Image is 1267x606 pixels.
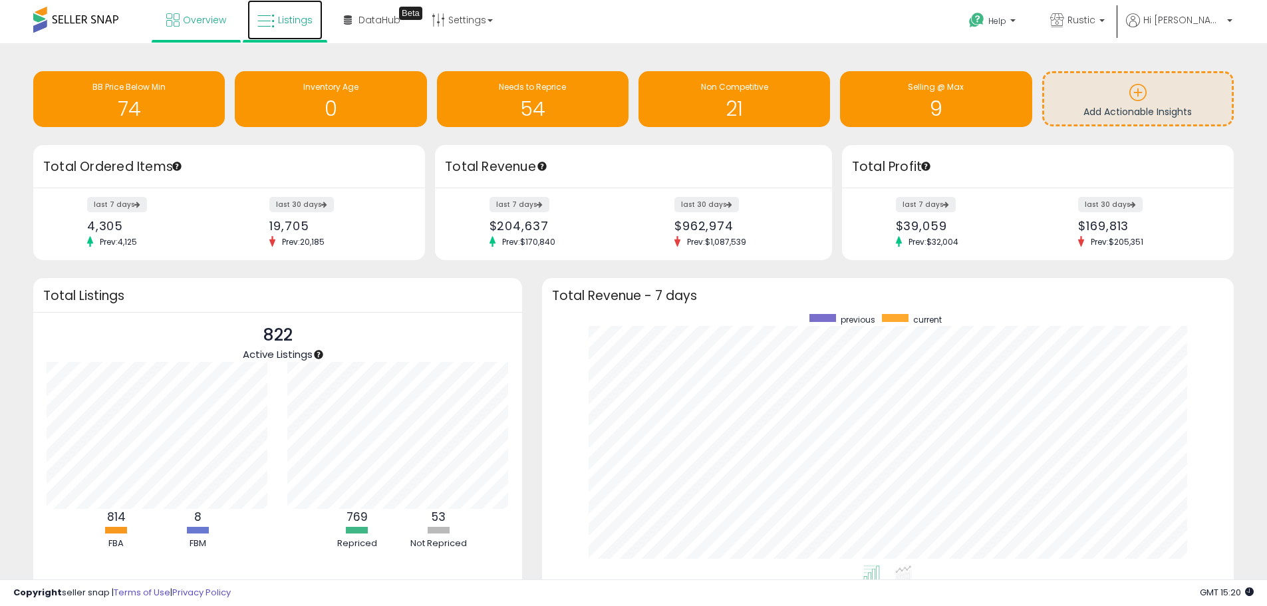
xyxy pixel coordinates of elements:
span: Prev: $170,840 [495,236,562,247]
div: seller snap | | [13,587,231,599]
label: last 7 days [896,197,956,212]
div: $204,637 [490,219,624,233]
h3: Total Revenue [445,158,822,176]
a: Terms of Use [114,586,170,599]
span: Overview [183,13,226,27]
a: Selling @ Max 9 [840,71,1032,127]
span: Prev: $32,004 [902,236,965,247]
div: Repriced [317,537,397,550]
a: Inventory Age 0 [235,71,426,127]
div: 4,305 [87,219,219,233]
div: FBA [76,537,156,550]
a: Add Actionable Insights [1044,73,1232,124]
a: BB Price Below Min 74 [33,71,225,127]
span: Prev: $205,351 [1084,236,1150,247]
span: Prev: 4,125 [93,236,144,247]
span: Needs to Reprice [499,81,566,92]
b: 53 [432,509,446,525]
h3: Total Revenue - 7 days [552,291,1224,301]
label: last 30 days [674,197,739,212]
div: Tooltip anchor [536,160,548,172]
div: $39,059 [896,219,1028,233]
a: Non Competitive 21 [638,71,830,127]
h1: 54 [444,98,622,120]
b: 769 [347,509,368,525]
div: FBM [158,537,238,550]
span: Selling @ Max [908,81,964,92]
span: 2025-08-11 15:20 GMT [1200,586,1254,599]
span: Add Actionable Insights [1083,105,1192,118]
span: DataHub [358,13,400,27]
span: Hi [PERSON_NAME] [1143,13,1223,27]
h1: 74 [40,98,218,120]
div: Not Repriced [399,537,479,550]
span: Inventory Age [303,81,358,92]
b: 814 [107,509,126,525]
h1: 0 [241,98,420,120]
span: Non Competitive [701,81,768,92]
span: Active Listings [243,347,313,361]
span: Prev: 20,185 [275,236,331,247]
div: Tooltip anchor [171,160,183,172]
div: 19,705 [269,219,402,233]
a: Hi [PERSON_NAME] [1126,13,1232,43]
div: $962,974 [674,219,809,233]
h3: Total Listings [43,291,512,301]
a: Needs to Reprice 54 [437,71,629,127]
span: previous [841,314,875,325]
label: last 7 days [87,197,147,212]
div: Tooltip anchor [399,7,422,20]
i: Get Help [968,12,985,29]
h1: 9 [847,98,1025,120]
div: $169,813 [1078,219,1210,233]
h1: 21 [645,98,823,120]
div: Tooltip anchor [313,349,325,361]
span: Rustic [1067,13,1095,27]
span: current [913,314,942,325]
a: Help [958,2,1029,43]
span: BB Price Below Min [92,81,166,92]
span: Listings [278,13,313,27]
a: Privacy Policy [172,586,231,599]
h3: Total Profit [852,158,1224,176]
span: Help [988,15,1006,27]
label: last 7 days [490,197,549,212]
label: last 30 days [269,197,334,212]
p: 822 [243,323,313,348]
label: last 30 days [1078,197,1143,212]
h3: Total Ordered Items [43,158,415,176]
div: Tooltip anchor [920,160,932,172]
span: Prev: $1,087,539 [680,236,753,247]
strong: Copyright [13,586,62,599]
b: 8 [194,509,202,525]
